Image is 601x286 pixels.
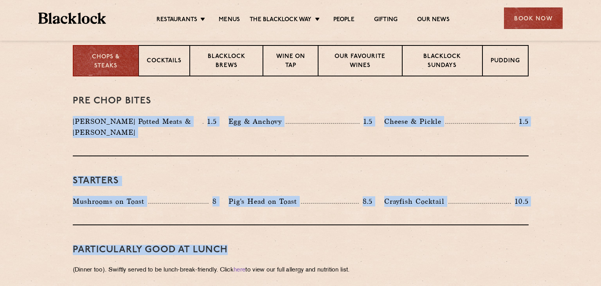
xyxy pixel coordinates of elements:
a: Restaurants [157,16,197,25]
a: Gifting [374,16,398,25]
p: 1.5 [515,116,529,127]
p: 1.5 [203,116,217,127]
a: Our News [417,16,450,25]
p: Crayfish Cocktail [384,196,448,207]
p: Blacklock Sundays [410,52,474,71]
h3: Pre Chop Bites [73,96,529,106]
p: Cocktails [147,57,182,67]
a: here [234,267,245,273]
p: 8.5 [359,196,373,206]
p: (Dinner too). Swiftly served to be lunch-break-friendly. Click to view our full allergy and nutri... [73,265,529,276]
p: Cheese & Pickle [384,116,445,127]
img: BL_Textured_Logo-footer-cropped.svg [38,13,106,24]
p: Our favourite wines [326,52,394,71]
p: 1.5 [360,116,373,127]
p: Blacklock Brews [198,52,255,71]
p: 10.5 [511,196,528,206]
p: [PERSON_NAME] Potted Meats & [PERSON_NAME] [73,116,203,138]
p: Wine on Tap [271,52,309,71]
a: The Blacklock Way [250,16,311,25]
div: Book Now [504,7,563,29]
a: Menus [219,16,240,25]
p: Chops & Steaks [81,53,130,71]
p: Mushrooms on Toast [73,196,148,207]
h3: PARTICULARLY GOOD AT LUNCH [73,245,529,255]
p: Pig's Head on Toast [229,196,301,207]
p: 8 [209,196,217,206]
h3: Starters [73,176,529,186]
p: Egg & Anchovy [229,116,286,127]
p: Pudding [491,57,520,67]
a: People [333,16,354,25]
